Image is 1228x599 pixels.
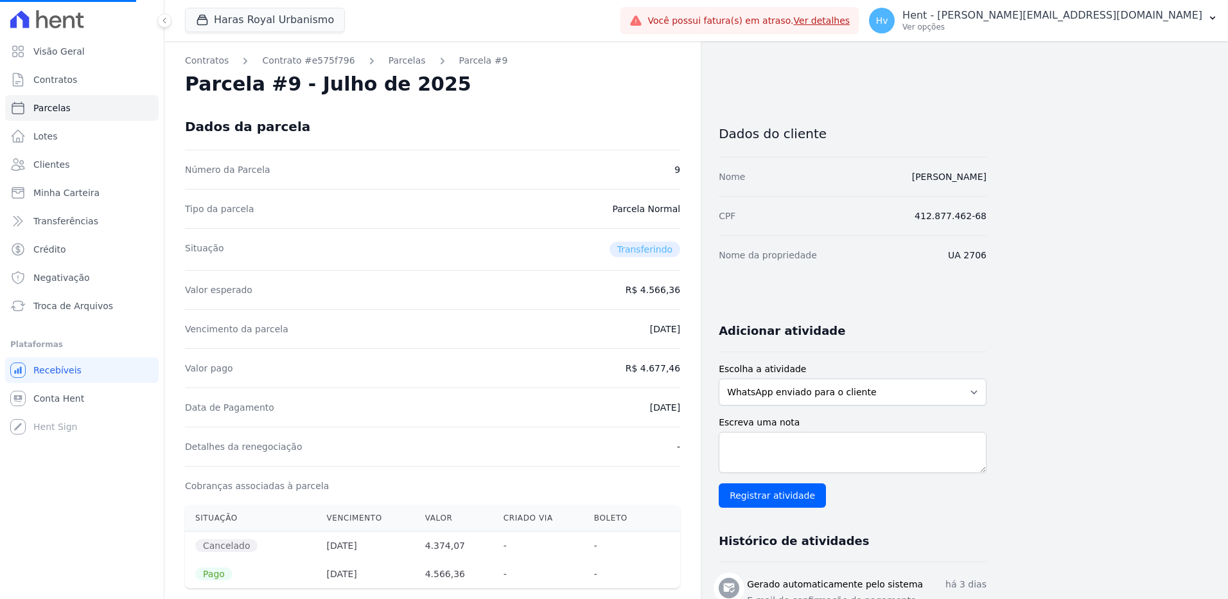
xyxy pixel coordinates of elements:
[459,54,508,67] a: Parcela #9
[33,130,58,143] span: Lotes
[185,362,233,375] dt: Valor pago
[33,243,66,256] span: Crédito
[33,364,82,377] span: Recebíveis
[185,323,288,335] dt: Vencimento da parcela
[876,16,888,25] span: Hv
[185,440,303,453] dt: Detalhes da renegociação
[316,560,414,588] th: [DATE]
[719,416,987,429] label: Escreva uma nota
[493,505,584,532] th: Criado via
[650,323,680,335] dd: [DATE]
[719,362,987,376] label: Escolha a atividade
[5,39,159,64] a: Visão Geral
[584,532,654,560] th: -
[195,539,258,552] span: Cancelado
[185,505,316,532] th: Situação
[33,186,100,199] span: Minha Carteira
[10,337,153,352] div: Plataformas
[33,158,69,171] span: Clientes
[389,54,426,67] a: Parcelas
[719,483,826,508] input: Registrar atividade
[610,242,681,257] span: Transferindo
[859,3,1228,39] button: Hv Hent - [PERSON_NAME][EMAIL_ADDRESS][DOMAIN_NAME] Ver opções
[185,242,224,257] dt: Situação
[33,215,98,228] span: Transferências
[945,578,987,591] p: há 3 dias
[33,45,85,58] span: Visão Geral
[5,357,159,383] a: Recebíveis
[719,126,987,141] h3: Dados do cliente
[316,532,414,560] th: [DATE]
[677,440,680,453] dd: -
[674,163,680,176] dd: 9
[5,293,159,319] a: Troca de Arquivos
[5,152,159,177] a: Clientes
[626,283,680,296] dd: R$ 4.566,36
[415,505,493,532] th: Valor
[493,532,584,560] th: -
[195,568,232,580] span: Pago
[185,54,229,67] a: Contratos
[415,532,493,560] th: 4.374,07
[650,401,680,414] dd: [DATE]
[5,95,159,121] a: Parcelas
[33,73,77,86] span: Contratos
[185,73,471,96] h2: Parcela #9 - Julho de 2025
[584,505,654,532] th: Boleto
[262,54,355,67] a: Contrato #e575f796
[185,479,329,492] dt: Cobranças associadas à parcela
[915,210,987,222] dd: 412.877.462-68
[5,208,159,234] a: Transferências
[33,271,90,284] span: Negativação
[902,9,1202,22] p: Hent - [PERSON_NAME][EMAIL_ADDRESS][DOMAIN_NAME]
[5,237,159,262] a: Crédito
[33,392,84,405] span: Conta Hent
[5,123,159,149] a: Lotes
[612,202,680,215] dd: Parcela Normal
[647,14,850,28] span: Você possui fatura(s) em atraso.
[5,67,159,93] a: Contratos
[185,163,270,176] dt: Número da Parcela
[185,119,310,134] div: Dados da parcela
[747,578,923,591] h3: Gerado automaticamente pelo sistema
[719,533,869,549] h3: Histórico de atividades
[794,15,850,26] a: Ver detalhes
[902,22,1202,32] p: Ver opções
[5,265,159,291] a: Negativação
[719,249,817,262] dt: Nome da propriedade
[719,323,845,339] h3: Adicionar atividade
[185,8,345,32] button: Haras Royal Urbanismo
[719,210,735,222] dt: CPF
[719,170,745,183] dt: Nome
[185,202,254,215] dt: Tipo da parcela
[948,249,987,262] dd: UA 2706
[5,180,159,206] a: Minha Carteira
[584,560,654,588] th: -
[185,401,274,414] dt: Data de Pagamento
[493,560,584,588] th: -
[185,283,252,296] dt: Valor esperado
[415,560,493,588] th: 4.566,36
[316,505,414,532] th: Vencimento
[912,172,987,182] a: [PERSON_NAME]
[33,299,113,312] span: Troca de Arquivos
[626,362,680,375] dd: R$ 4.677,46
[33,102,71,114] span: Parcelas
[5,386,159,411] a: Conta Hent
[185,54,680,67] nav: Breadcrumb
